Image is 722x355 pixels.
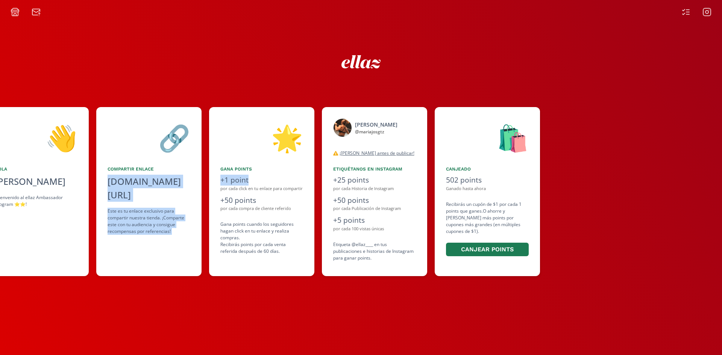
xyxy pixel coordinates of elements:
[333,226,416,232] div: por cada 100 vistas únicas
[333,166,416,172] div: Etiquétanos en Instagram
[355,121,397,128] div: [PERSON_NAME]
[333,205,416,212] div: por cada Publicación de Instagram
[333,118,352,137] img: 525050199_18512760718046805_4512899896718383322_n.jpg
[108,166,190,172] div: Compartir Enlace
[446,186,529,192] div: Ganado hasta ahora
[446,175,529,186] div: 502 points
[333,195,416,206] div: +50 points
[108,175,190,202] div: [DOMAIN_NAME][URL]
[220,205,303,212] div: por cada compra de cliente referido
[333,175,416,186] div: +25 points
[340,150,414,156] u: ¡[PERSON_NAME] antes de publicar!
[220,221,303,255] div: Gana points cuando los seguidores hagan click en tu enlace y realiza compras . Recibirás points p...
[220,118,303,157] div: 🌟
[220,195,303,206] div: +50 points
[333,241,416,261] div: Etiqueta @ellaz____ en tus publicaciones e historias de Instagram para ganar points.
[446,201,529,258] div: Recibirás un cupón de $1 por cada 1 points que ganes. O ahorre y [PERSON_NAME] más points por cup...
[341,55,381,68] img: ew9eVGDHp6dD
[333,215,416,226] div: +5 points
[220,166,303,172] div: Gana points
[220,175,303,186] div: +1 point
[446,166,529,172] div: Canjeado
[355,128,397,135] div: @ mariajosgtz
[220,186,303,192] div: por cada click en tu enlace para compartir
[446,118,529,157] div: 🛍️
[333,186,416,192] div: por cada Historia de Instagram
[446,243,529,257] button: Canjear points
[108,118,190,157] div: 🔗
[108,208,190,235] div: Este es tu enlace exclusivo para compartir nuestra tienda. ¡Comparte este con tu audiencia y cons...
